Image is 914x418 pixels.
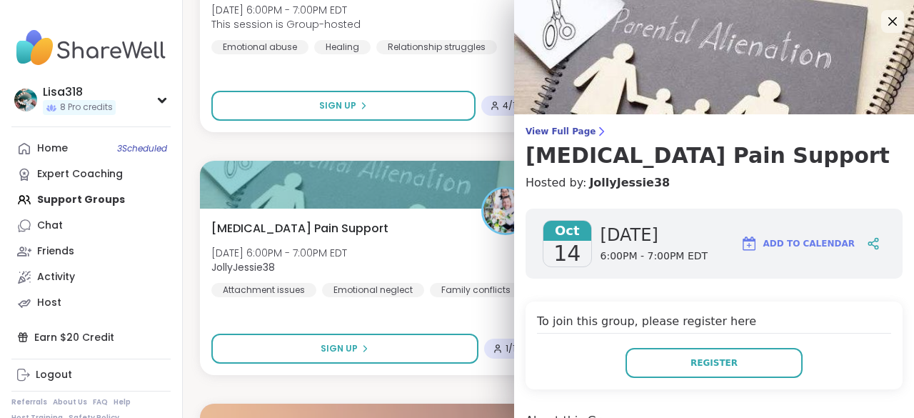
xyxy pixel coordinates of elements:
[37,219,63,233] div: Chat
[526,126,903,169] a: View Full Page[MEDICAL_DATA] Pain Support
[11,239,171,264] a: Friends
[211,91,476,121] button: Sign Up
[589,174,670,191] a: JollyJessie38
[537,313,891,334] h4: To join this group, please register here
[211,260,275,274] b: JollyJessie38
[740,235,758,252] img: ShareWell Logomark
[11,264,171,290] a: Activity
[430,283,522,297] div: Family conflicts
[37,141,68,156] div: Home
[526,143,903,169] h3: [MEDICAL_DATA] Pain Support
[37,244,74,259] div: Friends
[506,343,521,354] span: 1 / 16
[319,99,356,112] span: Sign Up
[543,221,591,241] span: Oct
[11,136,171,161] a: Home3Scheduled
[601,249,708,264] span: 6:00PM - 7:00PM EDT
[11,290,171,316] a: Host
[93,397,108,407] a: FAQ
[117,143,167,154] span: 3 Scheduled
[37,167,123,181] div: Expert Coaching
[526,126,903,137] span: View Full Page
[11,161,171,187] a: Expert Coaching
[211,3,361,17] span: [DATE] 6:00PM - 7:00PM EDT
[503,100,521,111] span: 4 / 16
[526,174,903,191] h4: Hosted by:
[53,397,87,407] a: About Us
[43,84,116,100] div: Lisa318
[11,213,171,239] a: Chat
[376,40,497,54] div: Relationship struggles
[60,101,113,114] span: 8 Pro credits
[211,40,308,54] div: Emotional abuse
[321,342,358,355] span: Sign Up
[37,270,75,284] div: Activity
[114,397,131,407] a: Help
[322,283,424,297] div: Emotional neglect
[211,334,478,364] button: Sign Up
[211,246,347,260] span: [DATE] 6:00PM - 7:00PM EDT
[601,224,708,247] span: [DATE]
[11,362,171,388] a: Logout
[11,23,171,73] img: ShareWell Nav Logo
[11,324,171,350] div: Earn $20 Credit
[211,17,361,31] span: This session is Group-hosted
[14,89,37,111] img: Lisa318
[553,241,581,267] span: 14
[211,220,388,237] span: [MEDICAL_DATA] Pain Support
[314,40,371,54] div: Healing
[37,296,61,310] div: Host
[734,227,861,261] button: Add to Calendar
[763,237,855,250] span: Add to Calendar
[483,189,528,233] img: JollyJessie38
[626,348,803,378] button: Register
[11,397,47,407] a: Referrals
[36,368,72,382] div: Logout
[690,357,738,369] span: Register
[211,283,316,297] div: Attachment issues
